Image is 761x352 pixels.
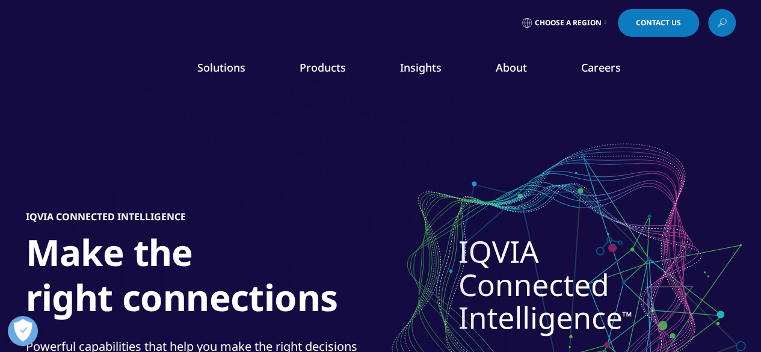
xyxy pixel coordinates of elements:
[26,211,186,223] h5: IQVIA Connected Intelligence
[636,19,681,26] span: Contact Us
[127,42,736,99] nav: Primary
[496,60,527,75] a: About
[535,18,602,28] span: Choose a Region
[400,60,442,75] a: Insights
[197,60,245,75] a: Solutions
[300,60,346,75] a: Products
[618,9,699,37] a: Contact Us
[26,230,477,327] h1: Make the right connections
[8,316,38,346] button: Abrir preferências
[581,60,621,75] a: Careers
